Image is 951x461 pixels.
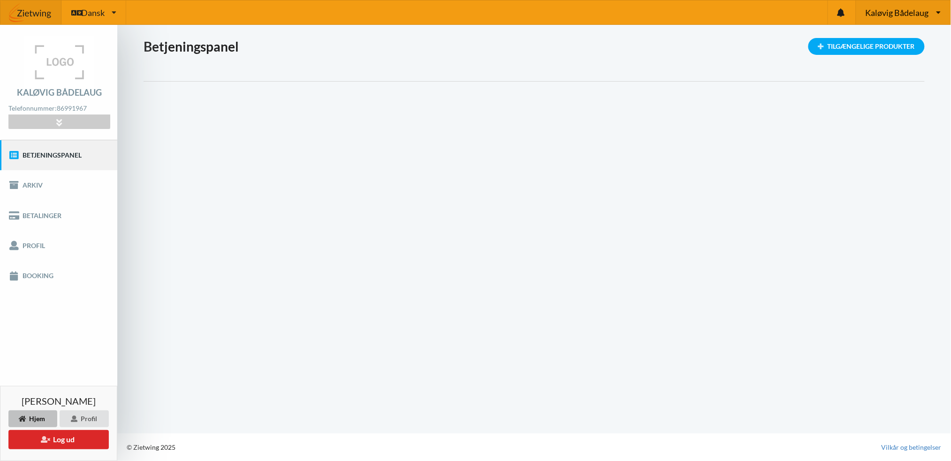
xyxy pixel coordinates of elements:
div: Telefonnummer: [8,102,110,115]
div: Hjem [8,410,57,427]
button: Log ud [8,430,109,449]
span: [PERSON_NAME] [22,396,96,406]
h1: Betjeningspanel [144,38,925,55]
div: Kaløvig Bådelaug [17,88,102,97]
a: Vilkår og betingelser [882,443,942,452]
span: Kaløvig Bådelaug [866,8,929,17]
div: Profil [60,410,109,427]
img: logo [24,36,95,88]
span: Dansk [81,8,105,17]
strong: 86991967 [57,104,87,112]
div: Tilgængelige Produkter [808,38,925,55]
